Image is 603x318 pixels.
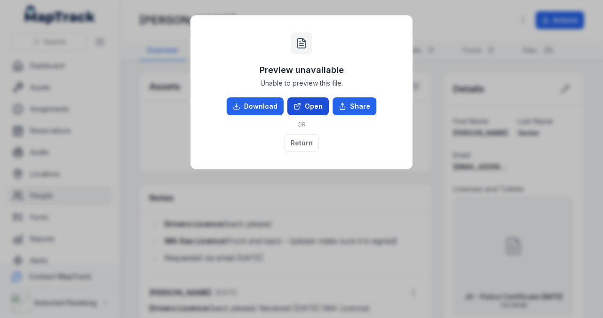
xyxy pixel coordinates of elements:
[261,79,343,88] span: Unable to preview this file.
[287,97,329,115] a: Open
[227,97,284,115] a: Download
[260,64,344,77] h3: Preview unavailable
[285,134,319,152] button: Return
[333,97,376,115] button: Share
[227,115,376,134] div: OR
